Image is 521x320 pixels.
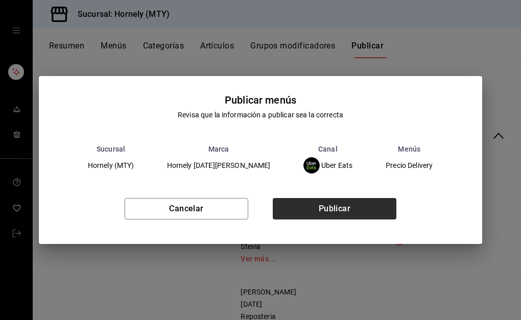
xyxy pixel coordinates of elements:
[386,162,433,169] span: Precio Delivery
[125,198,248,219] button: Cancelar
[369,145,449,153] th: Menús
[72,145,151,153] th: Sucursal
[72,153,151,178] td: Hornely (MTY)
[151,153,287,178] td: Hornely [DATE][PERSON_NAME]
[178,110,343,120] div: Revisa que la información a publicar sea la correcta
[273,198,396,219] button: Publicar
[303,157,353,174] div: Uber Eats
[287,145,369,153] th: Canal
[225,92,296,108] div: Publicar menús
[151,145,287,153] th: Marca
